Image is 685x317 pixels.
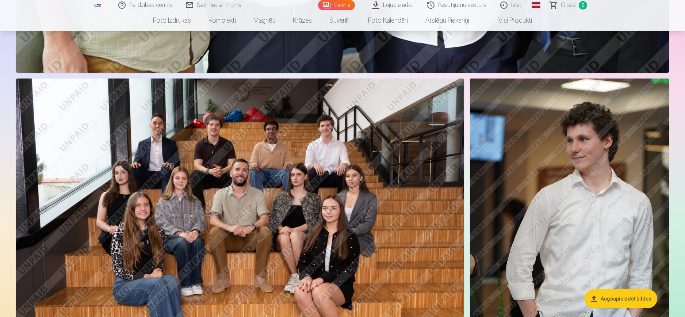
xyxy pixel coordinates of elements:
a: Foto kalendāri [359,10,417,31]
a: Foto izdrukas [144,10,200,31]
button: Augšupielādēt bildes [585,289,657,308]
a: Atslēgu piekariņi [417,10,478,31]
span: 0 [579,1,587,9]
a: Krūzes [284,10,321,31]
a: Suvenīri [321,10,359,31]
a: Komplekti [200,10,245,31]
a: Visi produkti [478,10,541,31]
a: Magnēti [245,10,284,31]
img: /fa1 [93,3,102,7]
span: Grozs [561,1,576,9]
